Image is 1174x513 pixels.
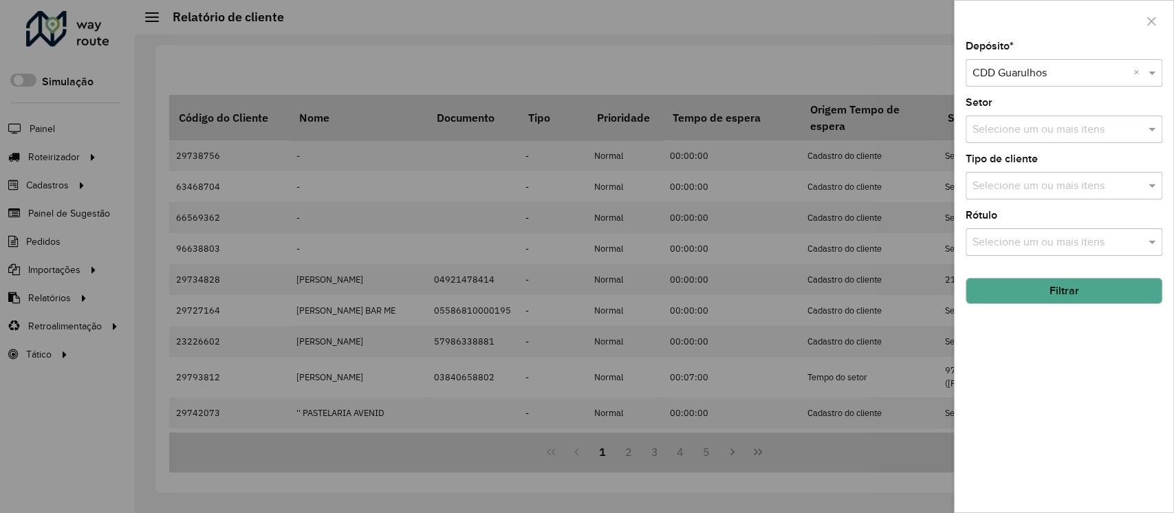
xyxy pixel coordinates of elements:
label: Rótulo [966,207,997,223]
label: Depósito [966,38,1014,54]
label: Tipo de cliente [966,151,1038,167]
span: Clear all [1133,65,1145,81]
label: Setor [966,94,992,111]
button: Filtrar [966,278,1162,304]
